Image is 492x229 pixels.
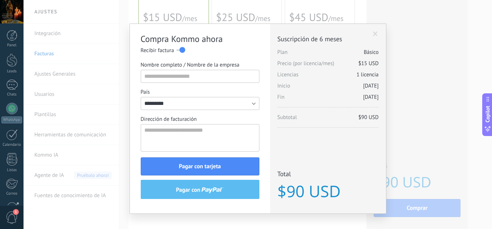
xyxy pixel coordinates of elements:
[1,143,22,147] div: Calendario
[277,35,379,43] span: Suscripción de 6 meses
[277,114,379,125] span: Subtotal
[1,191,22,196] div: Correo
[1,116,22,123] div: WhatsApp
[176,187,202,192] span: pagar con
[141,157,259,175] button: Pagar con tarjeta
[358,60,378,67] span: $15 USD
[1,168,22,173] div: Listas
[1,92,22,97] div: Chats
[277,183,379,199] span: $90 USD
[179,164,221,169] span: Pagar con tarjeta
[363,94,379,101] span: [DATE]
[1,43,22,48] div: Panel
[363,82,379,89] span: [DATE]
[356,71,378,78] span: 1 licencia
[141,62,259,68] label: Nombre completo / Nombre de la empresa
[277,49,379,60] span: Plan
[141,89,259,96] label: País
[277,60,379,71] span: Precio (por licencia/mes)
[1,69,22,74] div: Leads
[358,114,378,121] span: $90 USD
[13,209,19,215] span: 1
[277,170,379,180] span: Total
[277,71,379,82] span: Licencias
[141,47,174,54] span: Recibir factura
[141,35,252,43] h2: Compra Kommo ahora
[277,82,379,94] span: Inicio
[141,116,259,123] label: Dirección de facturación
[484,106,491,122] span: Copilot
[364,49,379,56] span: Básico
[277,94,379,105] span: Fin
[141,180,259,199] button: pagar con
